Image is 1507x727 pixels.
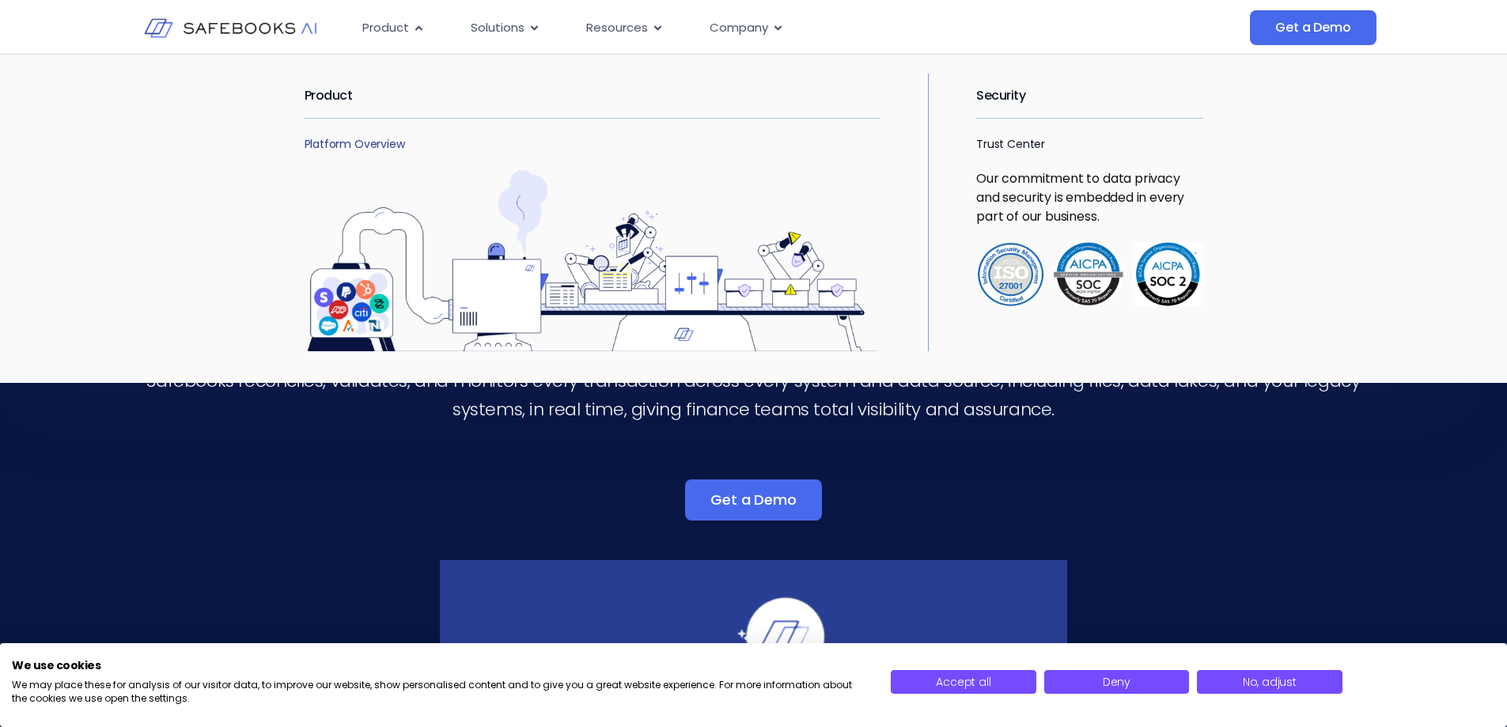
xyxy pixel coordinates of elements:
span: Get a Demo [710,492,796,508]
nav: Menu [350,13,1092,44]
p: We may place these for analysis of our visitor data, to improve our website, show personalised co... [12,679,867,706]
span: Accept all [936,674,990,690]
span: Product [362,19,409,37]
span: Get a Demo [1275,20,1350,36]
span: Deny [1103,674,1130,690]
button: Accept all cookies [891,670,1036,694]
h2: Security [976,74,1202,118]
a: Get a Demo [1250,10,1376,45]
div: Menu Toggle [350,13,1092,44]
span: Company [710,19,768,37]
button: Deny all cookies [1044,670,1189,694]
button: Adjust cookie preferences [1197,670,1342,694]
p: Our commitment to data privacy and security is embedded in every part of our business. [976,169,1202,226]
span: No, adjust [1243,674,1297,690]
h2: Product [305,74,881,118]
span: Resources [586,19,648,37]
span: Solutions [471,19,524,37]
a: Get a Demo [685,479,821,521]
a: Platform Overview [305,136,405,152]
h2: We use cookies [12,658,867,672]
a: Trust Center [976,136,1045,152]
